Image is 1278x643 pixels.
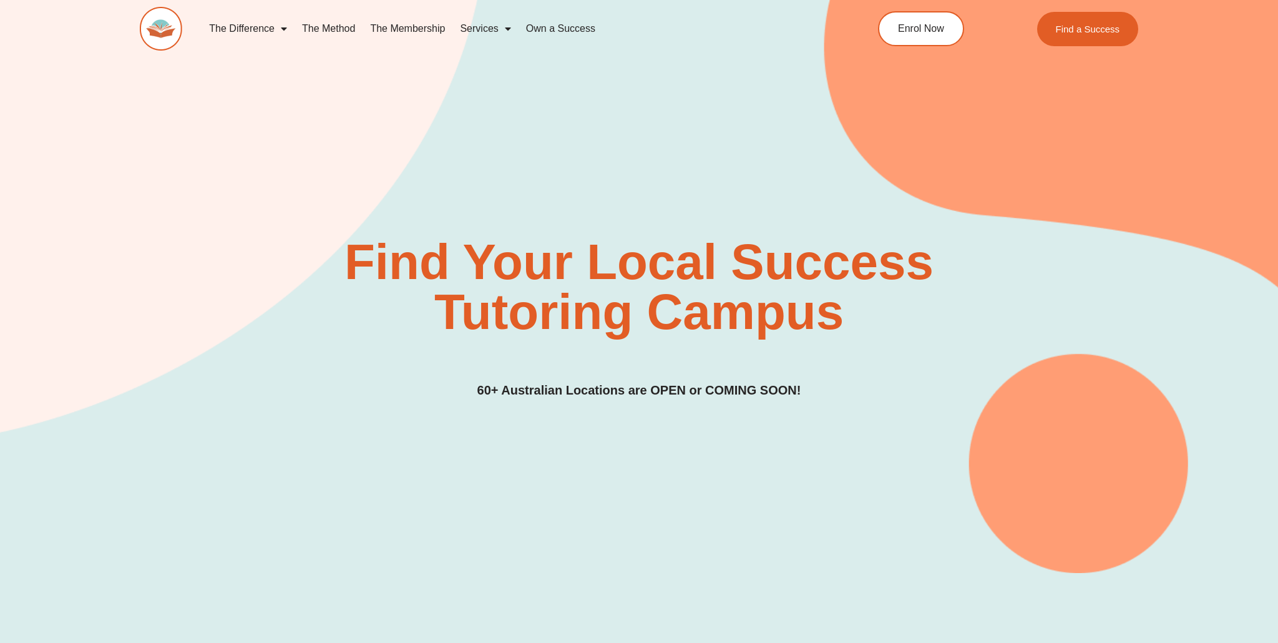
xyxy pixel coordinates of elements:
[898,24,944,34] span: Enrol Now
[519,14,603,43] a: Own a Success
[295,14,363,43] a: The Method
[245,237,1033,337] h2: Find Your Local Success Tutoring Campus
[202,14,821,43] nav: Menu
[452,14,518,43] a: Services
[202,14,295,43] a: The Difference
[477,381,801,400] h3: 60+ Australian Locations are OPEN or COMING SOON!
[1055,24,1119,34] span: Find a Success
[878,11,964,46] a: Enrol Now
[1037,12,1138,46] a: Find a Success
[363,14,452,43] a: The Membership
